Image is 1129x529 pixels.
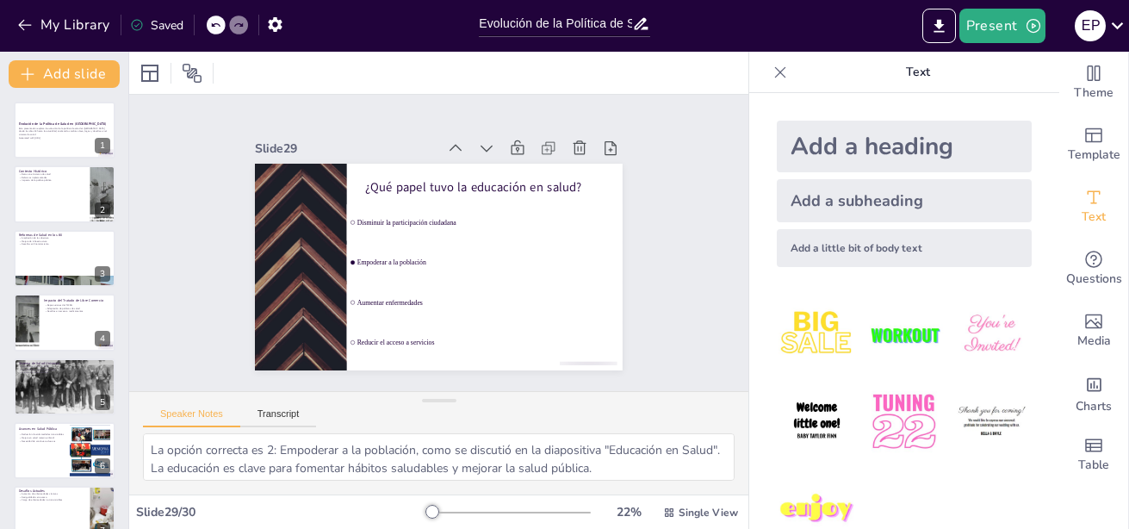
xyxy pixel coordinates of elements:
[143,433,735,481] textarea: La opción correcta es 2: Empoderar a la población, como se discutió en la diapositiva "Educación ...
[864,295,944,375] img: 2.jpeg
[13,11,117,39] button: My Library
[14,294,115,351] div: https://cdn.sendsteps.com/images/logo/sendsteps_logo_white.pnghttps://cdn.sendsteps.com/images/lo...
[1076,397,1112,416] span: Charts
[44,310,110,314] p: Desafíos en acceso a medicamentos
[357,258,619,266] span: Empoderar a la población
[44,307,110,310] p: Adaptación de políticas de salud
[19,433,65,437] p: Reducción de enfermedades transmisibles
[1074,84,1113,103] span: Theme
[1082,208,1106,227] span: Text
[44,298,110,303] p: Impacto del Tratado de Libre Comercio
[1059,176,1128,238] div: Add text boxes
[19,136,110,140] p: Generated with [URL]
[19,370,110,374] p: Críticas a la sostenibilidad
[136,59,164,87] div: Layout
[1059,52,1128,114] div: Change the overall theme
[19,368,110,371] p: Desigualdades en implementación
[1059,114,1128,176] div: Add ready made slides
[1075,9,1106,43] button: E P
[19,240,110,243] p: Mejora de infraestructura
[19,233,110,238] p: Reformas de Salud en los 80
[19,172,85,176] p: Retos en el sistema de salud
[14,358,115,415] div: https://cdn.sendsteps.com/images/logo/sendsteps_logo_white.pnghttps://cdn.sendsteps.com/images/lo...
[19,489,85,494] p: Desafíos Actuales
[19,499,85,502] p: Carga de enfermedades no transmisibles
[19,178,85,182] p: Impacto de la política pública
[922,9,956,43] button: Export to PowerPoint
[679,506,738,520] span: Single View
[95,458,110,474] div: 6
[95,138,110,153] div: 1
[136,504,425,520] div: Slide 29 / 30
[19,426,65,432] p: Avances en Salud Pública
[608,504,649,520] div: 22 %
[19,243,110,246] p: Desafíos en financiamiento
[14,102,115,159] div: https://cdn.sendsteps.com/images/logo/sendsteps_logo_white.pnghttps://cdn.sendsteps.com/images/lo...
[95,395,110,410] div: 5
[1066,270,1122,289] span: Questions
[1059,300,1128,362] div: Add images, graphics, shapes or video
[182,63,202,84] span: Position
[357,339,619,346] span: Reducir el acceso a servicios
[44,304,110,308] p: Repercusiones del TLCAN
[365,178,604,196] p: ¿Qué papel tuvo la educación en salud?
[19,127,110,136] p: Esta presentación explora la evolución de la política de salud en [GEOGRAPHIC_DATA] desde los año...
[95,331,110,346] div: 4
[95,266,110,282] div: 3
[1068,146,1120,165] span: Template
[777,179,1032,222] div: Add a subheading
[19,360,110,365] p: Sistema de Salud Universal
[959,9,1045,43] button: Present
[19,168,85,173] p: Contexto Histórico
[357,219,619,227] span: Disminuir la participación ciudadana
[240,408,317,427] button: Transcript
[864,382,944,462] img: 5.jpeg
[952,295,1032,375] img: 3.jpeg
[14,165,115,222] div: https://cdn.sendsteps.com/images/logo/sendsteps_logo_white.pnghttps://cdn.sendsteps.com/images/lo...
[19,436,65,439] p: Mejora en salud materno-infantil
[95,202,110,218] div: 2
[1059,238,1128,300] div: Get real-time input from your audience
[9,60,120,88] button: Add slide
[19,493,85,496] p: Aumento de enfermedades crónicas
[777,295,857,375] img: 1.jpeg
[952,382,1032,462] img: 6.jpeg
[19,364,110,368] p: Acceso a servicios de salud
[19,495,85,499] p: Desigualdades en acceso
[130,17,183,34] div: Saved
[794,52,1042,93] p: Text
[777,121,1032,172] div: Add a heading
[14,230,115,287] div: https://cdn.sendsteps.com/images/logo/sendsteps_logo_white.pnghttps://cdn.sendsteps.com/images/lo...
[143,408,240,427] button: Speaker Notes
[1059,424,1128,486] div: Add a table
[777,229,1032,267] div: Add a little bit of body text
[1075,10,1106,41] div: E P
[19,236,110,240] p: Ampliación de la cobertura
[1078,456,1109,475] span: Table
[19,122,107,127] strong: Evolución de la Política de Salud en [GEOGRAPHIC_DATA]
[479,11,632,36] input: Insert title
[19,439,65,443] p: Necesidad de continuar esfuerzos
[357,299,619,307] span: Aumentar enfermedades
[255,140,437,157] div: Slide 29
[14,422,115,479] div: https://cdn.sendsteps.com/images/logo/sendsteps_logo_white.pnghttps://cdn.sendsteps.com/images/lo...
[19,175,85,178] p: Reformas implementadas
[777,382,857,462] img: 4.jpeg
[1077,332,1111,351] span: Media
[1059,362,1128,424] div: Add charts and graphs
